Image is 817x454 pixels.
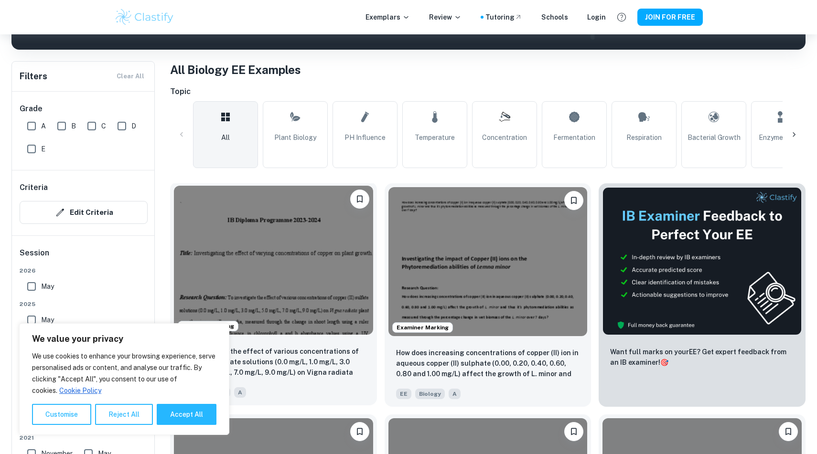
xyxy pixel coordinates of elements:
[626,132,662,143] span: Respiration
[20,266,148,275] span: 2026
[19,323,229,435] div: We value your privacy
[541,12,568,22] a: Schools
[178,322,238,330] span: Examiner Marking
[602,187,802,335] img: Thumbnail
[59,386,102,395] a: Cookie Policy
[170,61,806,78] h1: All Biology EE Examples
[613,9,630,25] button: Help and Feedback
[32,404,91,425] button: Customise
[660,359,668,366] span: 🎯
[610,347,794,368] p: Want full marks on your EE ? Get expert feedback from an IB examiner!
[101,121,106,131] span: C
[688,132,741,143] span: Bacterial Growth
[485,12,522,22] a: Tutoring
[157,404,216,425] button: Accept All
[20,433,148,442] span: 2021
[221,132,230,143] span: All
[71,121,76,131] span: B
[114,8,175,27] img: Clastify logo
[779,422,798,441] button: Please log in to bookmark exemplars
[429,12,462,22] p: Review
[350,190,369,209] button: Please log in to bookmark exemplars
[131,121,136,131] span: D
[41,144,45,154] span: E
[274,132,316,143] span: Plant Biology
[564,191,583,210] button: Please log in to bookmark exemplars
[415,389,445,399] span: Biology
[234,387,246,398] span: A
[32,350,216,396] p: We use cookies to enhance your browsing experience, serve personalised ads or content, and analys...
[95,404,153,425] button: Reject All
[396,389,411,399] span: EE
[637,9,703,26] button: JOIN FOR FREE
[415,132,455,143] span: Temperature
[20,182,48,193] h6: Criteria
[174,186,373,335] img: Biology EE example thumbnail: To investigate the effect of various con
[449,389,461,399] span: A
[41,281,54,292] span: May
[344,132,386,143] span: pH Influence
[482,132,527,143] span: Concentration
[170,183,377,407] a: Examiner MarkingPlease log in to bookmark exemplarsTo investigate the effect of various concentra...
[553,132,595,143] span: Fermentation
[350,422,369,441] button: Please log in to bookmark exemplars
[20,201,148,224] button: Edit Criteria
[385,183,591,407] a: Examiner MarkingPlease log in to bookmark exemplarsHow does increasing concentrations of copper (...
[599,183,806,407] a: ThumbnailWant full marks on yourEE? Get expert feedback from an IB examiner!
[388,187,588,336] img: Biology EE example thumbnail: How does increasing concentrations of co
[759,132,808,143] span: Enzyme Activity
[20,70,47,83] h6: Filters
[182,346,365,379] p: To investigate the effect of various concentrations of copper (II) sulfate solutions (0.0 mg/L, 1...
[20,300,148,308] span: 2025
[32,333,216,345] p: We value your privacy
[20,247,148,266] h6: Session
[365,12,410,22] p: Exemplars
[393,323,452,332] span: Examiner Marking
[396,348,580,380] p: How does increasing concentrations of copper (II) ion in aqueous copper (II) sulphate (0.00, 0.20...
[587,12,606,22] a: Login
[564,422,583,441] button: Please log in to bookmark exemplars
[41,315,54,325] span: May
[20,103,148,115] h6: Grade
[170,86,806,97] h6: Topic
[41,121,46,131] span: A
